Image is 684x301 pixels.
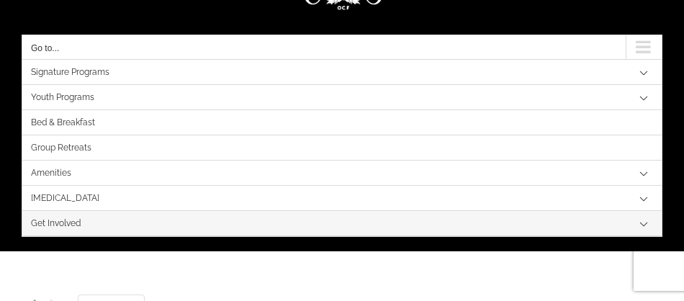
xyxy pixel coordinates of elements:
button: Open submenu of Signature Programs [626,60,662,85]
span: Get Involved [31,211,81,236]
a: Amenities [22,161,662,186]
span: Signature Programs [31,60,109,85]
button: Open submenu of Amenities [626,161,662,186]
nav: Main Menu Mobile [22,35,662,237]
span: Youth Programs [31,85,94,110]
button: Go to... [22,35,662,60]
span: Group Retreats [31,135,91,161]
a: Signature Programs [22,60,662,85]
a: Group Retreats [22,135,662,161]
a: Get Involved [22,211,662,236]
button: Open submenu of Get Involved [626,211,662,236]
span: Go to... [31,43,59,53]
span: [MEDICAL_DATA] [31,186,99,211]
button: Open submenu of EXSEL [626,186,662,211]
a: [MEDICAL_DATA] [22,186,662,211]
button: Open submenu of Youth Programs [626,85,662,110]
a: Bed & Breakfast [22,110,662,135]
span: Bed & Breakfast [31,110,95,135]
span: Amenities [31,161,71,186]
a: Youth Programs [22,85,662,110]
